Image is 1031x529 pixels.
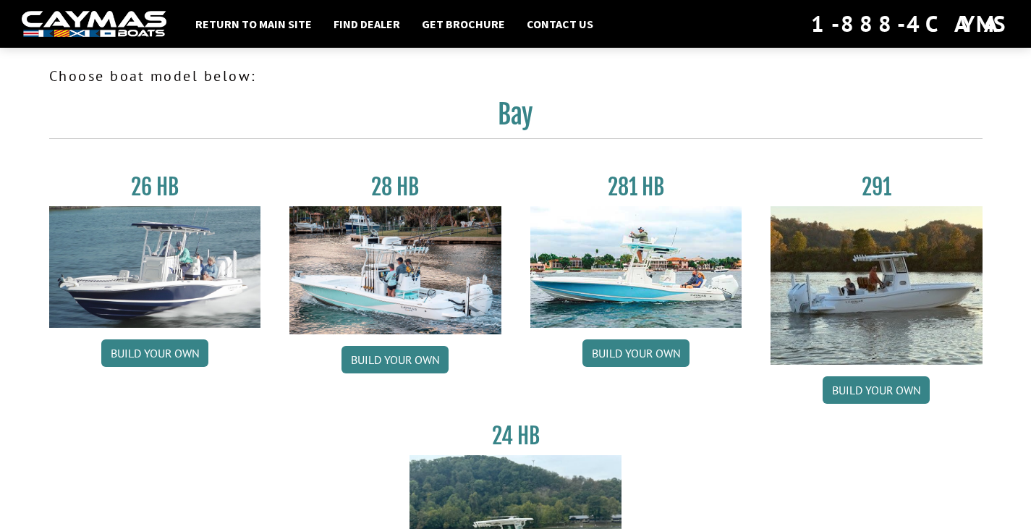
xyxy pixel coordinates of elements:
a: Build your own [823,376,930,404]
a: Get Brochure [415,14,512,33]
h3: 26 HB [49,174,261,200]
img: 291_Thumbnail.jpg [771,206,983,365]
a: Build your own [341,346,449,373]
a: Return to main site [188,14,319,33]
h3: 24 HB [410,423,621,449]
img: white-logo-c9c8dbefe5ff5ceceb0f0178aa75bf4bb51f6bca0971e226c86eb53dfe498488.png [22,11,166,38]
a: Build your own [582,339,690,367]
img: 28_hb_thumbnail_for_caymas_connect.jpg [289,206,501,334]
p: Choose boat model below: [49,65,983,87]
h3: 281 HB [530,174,742,200]
h3: 28 HB [289,174,501,200]
h3: 291 [771,174,983,200]
div: 1-888-4CAYMAS [811,8,1009,40]
a: Contact Us [519,14,601,33]
img: 26_new_photo_resized.jpg [49,206,261,328]
h2: Bay [49,98,983,139]
img: 28-hb-twin.jpg [530,206,742,328]
a: Build your own [101,339,208,367]
a: Find Dealer [326,14,407,33]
